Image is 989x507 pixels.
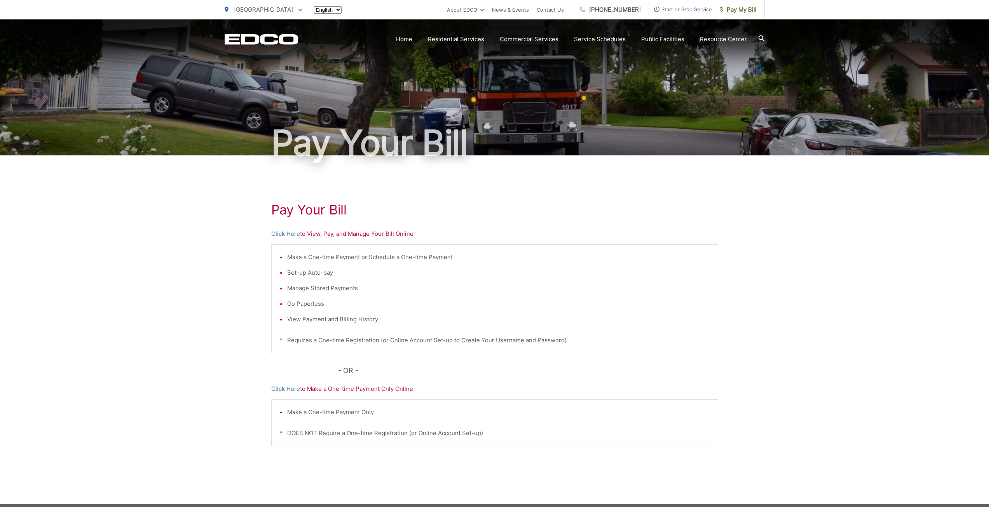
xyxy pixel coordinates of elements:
a: News & Events [492,5,529,14]
a: EDCD logo. Return to the homepage. [225,34,298,45]
a: Public Facilities [641,35,684,44]
span: Pay My Bill [720,5,757,14]
a: Contact Us [537,5,564,14]
a: Home [396,35,412,44]
li: Go Paperless [287,299,710,308]
p: - OR - [338,365,718,376]
a: Resource Center [700,35,747,44]
p: * DOES NOT Require a One-time Registration (or Online Account Set-up) [279,429,710,438]
select: Select a language [314,6,342,14]
li: Make a One-time Payment Only [287,408,710,417]
li: View Payment and Billing History [287,315,710,324]
h1: Pay Your Bill [271,202,718,218]
li: Manage Stored Payments [287,284,710,293]
a: Click Here [271,229,300,239]
p: to Make a One-time Payment Only Online [271,384,718,394]
li: Set-up Auto-pay [287,268,710,277]
a: Commercial Services [500,35,558,44]
a: Click Here [271,384,300,394]
p: * Requires a One-time Registration (or Online Account Set-up to Create Your Username and Password) [279,336,710,345]
h1: Pay Your Bill [225,124,765,162]
a: Service Schedules [574,35,626,44]
span: [GEOGRAPHIC_DATA] [234,6,293,13]
li: Make a One-time Payment or Schedule a One-time Payment [287,253,710,262]
a: Residential Services [428,35,484,44]
p: to View, Pay, and Manage Your Bill Online [271,229,718,239]
a: About EDCO [447,5,484,14]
